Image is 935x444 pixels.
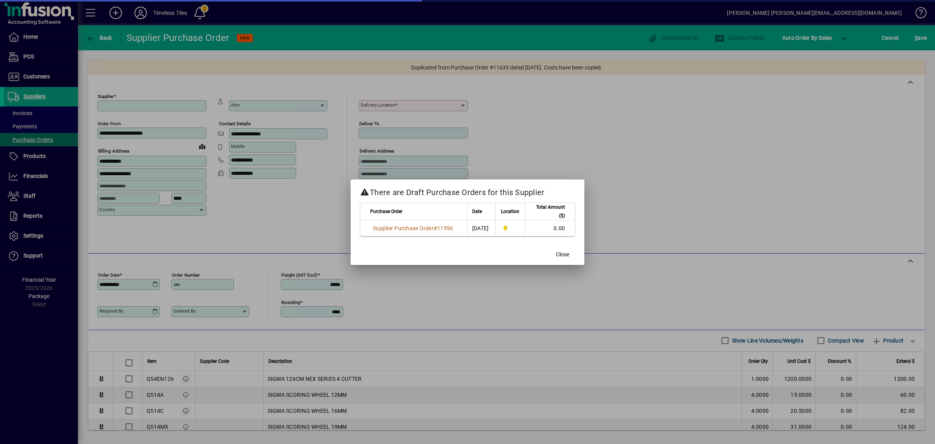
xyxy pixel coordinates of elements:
[530,203,565,220] span: Total Amount ($)
[370,224,456,233] a: Supplier Purchase Order#11596
[434,225,437,231] span: #
[500,224,520,233] span: Dunedin
[556,250,569,259] span: Close
[550,248,575,262] button: Close
[467,220,495,236] td: [DATE]
[525,220,575,236] td: 0.00
[373,225,434,231] span: Supplier Purchase Order
[351,179,584,202] h2: There are Draft Purchase Orders for this Supplier
[472,207,482,216] span: Date
[437,225,453,231] span: 11596
[370,207,402,216] span: Purchase Order
[501,207,519,216] span: Location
